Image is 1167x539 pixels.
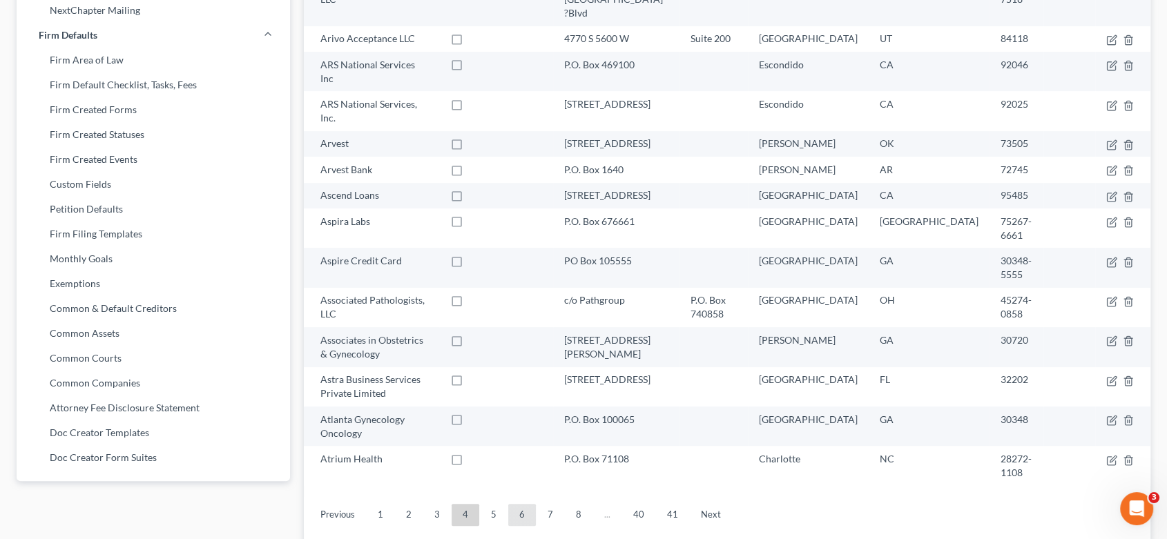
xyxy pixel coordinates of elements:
div: P.O. Box 469100 [564,58,668,72]
div: P.O. Box 740858 [691,293,737,321]
a: 41 [656,504,689,526]
button: firmCaseType.title [1106,335,1117,346]
div: Escondido [759,58,858,72]
div: Escondido [759,97,858,111]
div: Atlanta Gynecology Oncology [320,413,428,440]
div: [GEOGRAPHIC_DATA] [759,215,858,228]
div: P.O. Box 676661 [564,215,668,228]
div: CA [880,188,978,202]
div: [STREET_ADDRESS] [564,97,668,111]
div: [GEOGRAPHIC_DATA] [759,413,858,427]
a: 3 [423,504,451,526]
div: Aspire Credit Card [320,254,428,268]
div: [GEOGRAPHIC_DATA] [759,32,858,46]
div: 92025 [1001,97,1032,111]
a: Common Companies [17,371,290,395]
div: 30720 [1001,333,1032,347]
a: Firm Created Events [17,147,290,172]
a: 5 [480,504,508,526]
button: firmCaseType.title [1106,375,1117,386]
a: 6 [508,504,536,526]
a: Attorney Fee Disclosure Statement [17,395,290,420]
a: Previous [309,504,366,526]
div: FL [880,373,978,386]
div: Arvest [320,137,428,150]
div: [GEOGRAPHIC_DATA] [759,373,858,386]
div: GA [880,333,978,347]
div: UT [880,32,978,46]
div: 30348-5555 [1001,254,1032,282]
div: 45274-0858 [1001,293,1032,321]
div: Atrium Health [320,452,428,466]
span: 3 [1148,492,1159,503]
a: Next [690,504,732,526]
a: Firm Created Statuses [17,122,290,147]
a: 1 [367,504,394,526]
div: [PERSON_NAME] [759,137,858,150]
div: 75267-6661 [1001,215,1032,242]
a: 4 [452,504,479,526]
a: 2 [395,504,423,526]
button: firmCaseType.title [1106,257,1117,268]
div: [STREET_ADDRESS] [564,373,668,386]
button: firmCaseType.title [1106,191,1117,202]
div: GA [880,254,978,268]
div: [STREET_ADDRESS] [564,188,668,202]
a: Exemptions [17,271,290,296]
a: Firm Area of Law [17,48,290,72]
button: firmCaseType.title [1106,455,1117,466]
div: PO Box 105555 [564,254,668,268]
div: [GEOGRAPHIC_DATA] [880,215,978,228]
div: NC [880,452,978,466]
a: 7 [537,504,564,526]
div: Associates in Obstetrics & Gynecology [320,333,428,361]
button: firmCaseType.title [1106,165,1117,176]
a: Common & Default Creditors [17,296,290,321]
div: 32202 [1001,373,1032,386]
div: P.O. Box 71108 [564,452,668,466]
button: firmCaseType.title [1106,139,1117,150]
a: Doc Creator Form Suites [17,445,290,470]
div: Arivo Acceptance LLC [320,32,428,46]
a: Firm Default Checklist, Tasks, Fees [17,72,290,97]
div: Arvest Bank [320,163,428,177]
div: Associated Pathologists, LLC [320,293,428,321]
a: 40 [622,504,655,526]
div: 95485 [1001,188,1032,202]
div: Suite 200 [691,32,737,46]
div: AR [880,163,978,177]
div: Ascend Loans [320,188,428,202]
div: [GEOGRAPHIC_DATA] [759,188,858,202]
span: Firm Defaults [39,28,97,42]
div: Charlotte [759,452,858,466]
div: OK [880,137,978,150]
div: Astra Business Services Private Limited [320,373,428,400]
div: OH [880,293,978,307]
div: 92046 [1001,58,1032,72]
button: firmCaseType.title [1106,35,1117,46]
a: Firm Filing Templates [17,222,290,246]
div: CA [880,97,978,111]
a: Doc Creator Templates [17,420,290,445]
button: firmCaseType.title [1106,60,1117,71]
div: 73505 [1001,137,1032,150]
div: [GEOGRAPHIC_DATA] [759,254,858,268]
a: Custom Fields [17,172,290,197]
button: firmCaseType.title [1106,296,1117,307]
div: [STREET_ADDRESS] [564,137,668,150]
div: c/o Pathgroup [564,293,668,307]
iframe: Intercom live chat [1120,492,1153,525]
div: [GEOGRAPHIC_DATA] [759,293,858,307]
div: 4770 S 5600 W [564,32,668,46]
div: Aspira Labs [320,215,428,228]
a: Firm Created Forms [17,97,290,122]
a: 8 [565,504,592,526]
div: CA [880,58,978,72]
div: 28272-1108 [1001,452,1032,480]
div: ARS National Services Inc [320,58,428,86]
div: [STREET_ADDRESS][PERSON_NAME] [564,333,668,361]
button: firmCaseType.title [1106,100,1117,111]
div: [PERSON_NAME] [759,333,858,347]
a: Petition Defaults [17,197,290,222]
div: P.O. Box 100065 [564,413,668,427]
